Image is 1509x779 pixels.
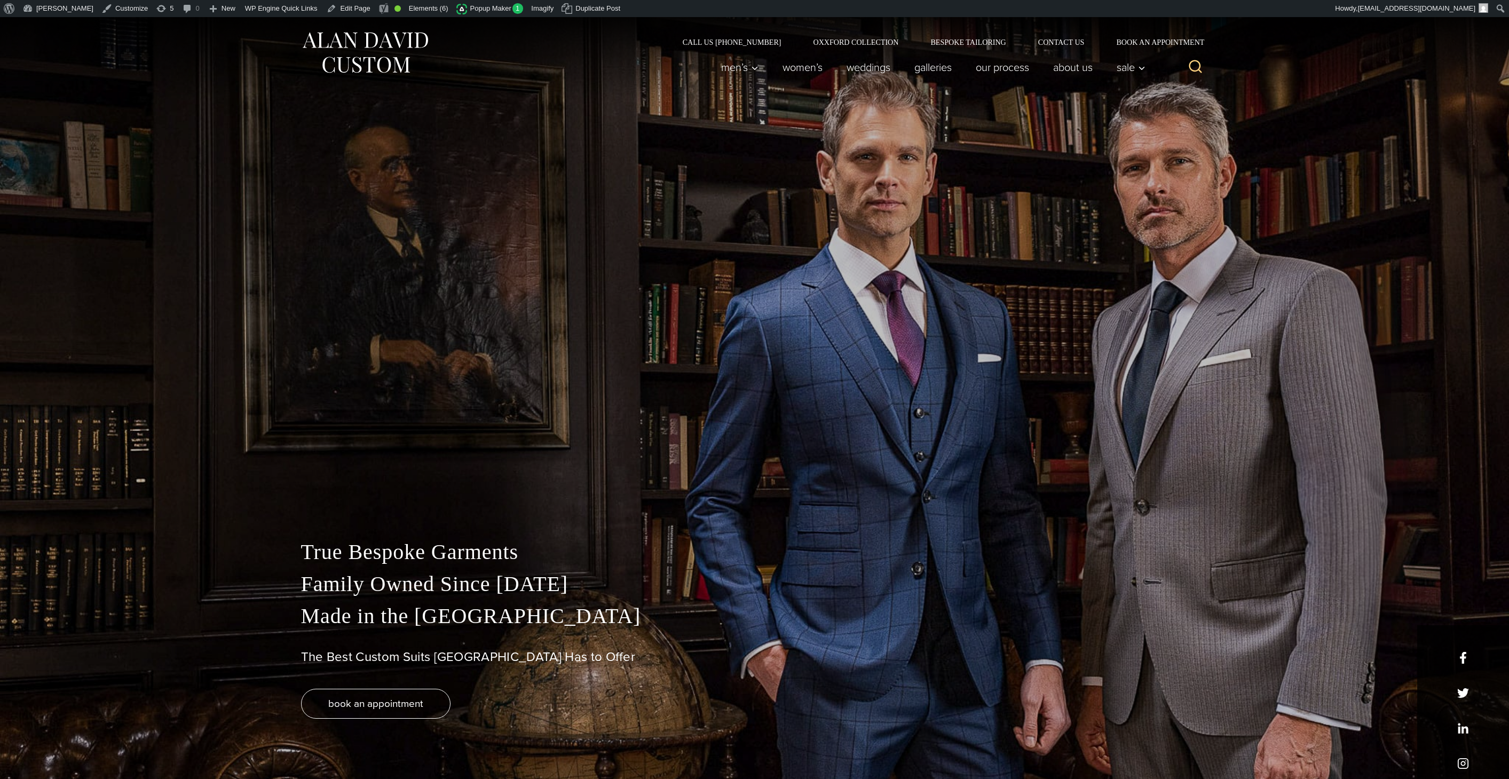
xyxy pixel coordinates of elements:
a: instagram [1457,758,1469,769]
a: facebook [1457,652,1469,664]
a: book an appointment [301,689,451,719]
button: View Search Form [1183,54,1208,80]
span: Sale [1117,62,1145,73]
a: Oxxford Collection [797,38,914,46]
a: Galleries [902,57,963,78]
span: 1 [512,3,524,14]
img: Alan David Custom [301,29,429,76]
p: True Bespoke Garments Family Owned Since [DATE] Made in the [GEOGRAPHIC_DATA] [301,536,1208,632]
span: book an appointment [328,696,423,711]
a: Call Us [PHONE_NUMBER] [667,38,797,46]
span: Men’s [721,62,759,73]
h1: The Best Custom Suits [GEOGRAPHIC_DATA] Has to Offer [301,649,1208,665]
a: linkedin [1457,722,1469,734]
a: About Us [1041,57,1104,78]
a: Book an Appointment [1100,38,1208,46]
nav: Primary Navigation [709,57,1151,78]
div: Good [394,5,401,12]
a: x/twitter [1457,687,1469,699]
a: weddings [834,57,902,78]
span: [EMAIL_ADDRESS][DOMAIN_NAME] [1358,4,1475,12]
a: Our Process [963,57,1041,78]
a: Contact Us [1022,38,1101,46]
a: Women’s [770,57,834,78]
a: Bespoke Tailoring [914,38,1022,46]
nav: Secondary Navigation [667,38,1208,46]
